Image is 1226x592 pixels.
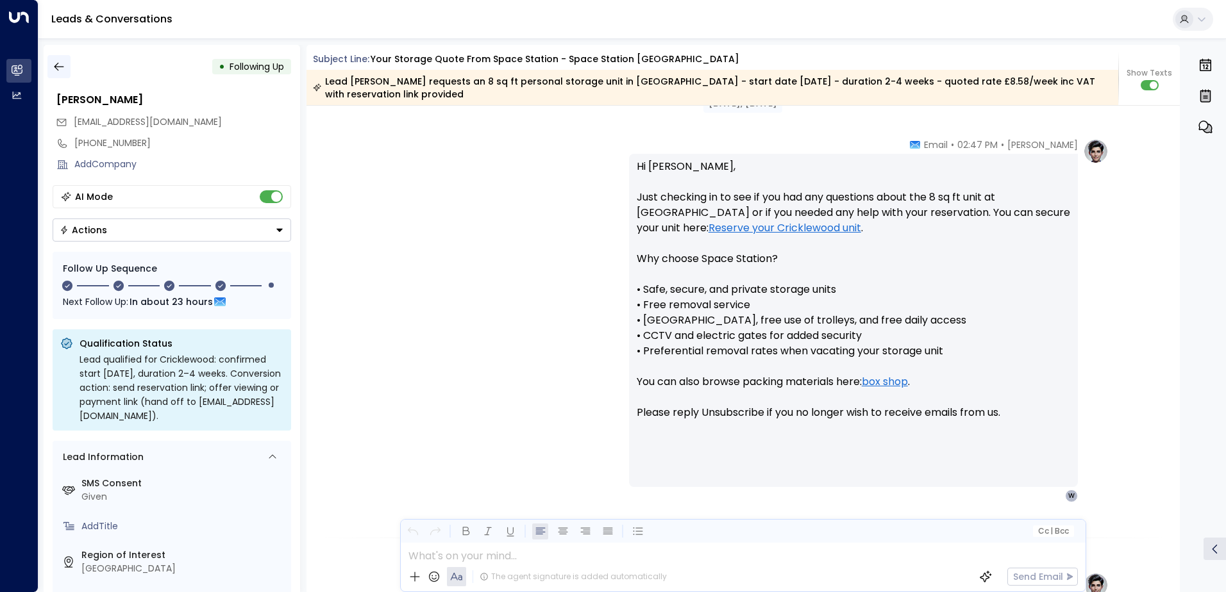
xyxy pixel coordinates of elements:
button: Actions [53,218,291,242]
div: Button group with a nested menu [53,218,291,242]
div: [PHONE_NUMBER] [74,136,291,150]
span: 02:47 PM [957,138,998,151]
p: Qualification Status [80,337,283,350]
div: [GEOGRAPHIC_DATA] [81,562,286,575]
div: Lead Information [58,450,144,464]
div: Lead qualified for Cricklewood: confirmed start [DATE], duration 2–4 weeks. Conversion action: se... [80,352,283,423]
div: Your storage quote from Space Station - Space Station [GEOGRAPHIC_DATA] [371,53,739,66]
span: • [1001,138,1004,151]
span: In about 23 hours [130,295,213,309]
img: profile-logo.png [1083,138,1109,164]
div: W [1065,489,1078,502]
a: Leads & Conversations [51,12,172,26]
span: [EMAIL_ADDRESS][DOMAIN_NAME] [74,115,222,128]
div: Given [81,490,286,504]
span: | [1050,527,1053,536]
span: [PERSON_NAME] [1007,138,1078,151]
div: Actions [60,224,107,236]
a: Reserve your Cricklewood unit [709,220,861,236]
button: Cc|Bcc [1032,525,1073,538]
div: The agent signature is added automatically [480,571,667,582]
div: AI Mode [75,190,113,203]
a: box shop [862,374,908,390]
div: Lead [PERSON_NAME] requests an 8 sq ft personal storage unit in [GEOGRAPHIC_DATA] - start date [D... [313,75,1111,101]
div: • [219,55,225,78]
span: Show Texts [1127,67,1172,79]
label: SMS Consent [81,477,286,490]
button: Redo [427,523,443,539]
label: Region of Interest [81,548,286,562]
div: Next Follow Up: [63,295,281,309]
div: [PERSON_NAME] [56,92,291,108]
span: Cc Bcc [1037,527,1068,536]
p: Hi [PERSON_NAME], Just checking in to see if you had any questions about the 8 sq ft unit at [GEO... [637,159,1070,436]
div: AddTitle [81,520,286,533]
span: Email [924,138,948,151]
span: Subject Line: [313,53,369,65]
span: weris_osman19@hotmail.co.uk [74,115,222,129]
span: Following Up [230,60,284,73]
div: Follow Up Sequence [63,262,281,275]
span: • [951,138,954,151]
div: AddCompany [74,158,291,171]
button: Undo [405,523,421,539]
